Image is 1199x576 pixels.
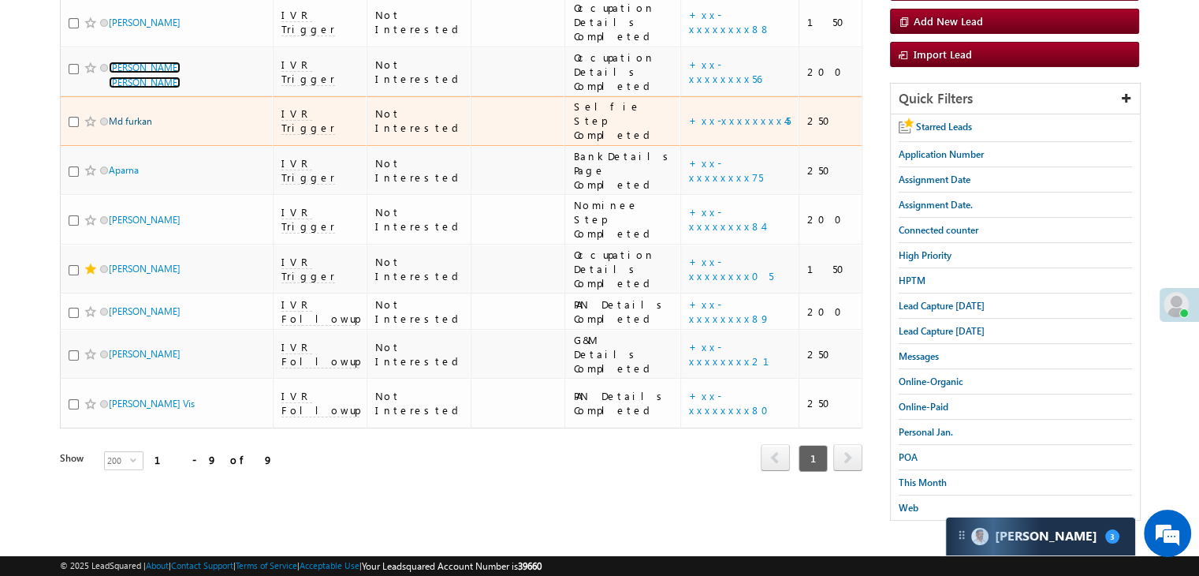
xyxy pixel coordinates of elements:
span: This Month [899,477,947,488]
div: Not Interested [375,297,464,326]
div: Not Interested [375,58,464,86]
span: IVR Followup [281,297,359,326]
span: Assignment Date. [899,199,973,211]
div: 250 [807,347,855,361]
span: IVR Trigger [281,255,335,283]
span: HPTM [899,275,925,286]
span: Online-Organic [899,376,963,387]
a: +xx-xxxxxxxx75 [689,156,763,184]
div: 200 [807,212,855,226]
div: PAN Details Completed [573,297,673,326]
div: 200 [807,65,855,79]
a: Md furkan [109,115,152,127]
span: next [833,444,862,471]
span: Online-Paid [899,401,948,413]
div: Not Interested [375,389,464,417]
a: +xx-xxxxxxxx89 [689,297,770,325]
textarea: Type your message and hit 'Enter' [20,146,288,439]
span: Add New Lead [914,14,983,28]
a: [PERSON_NAME] [109,214,181,226]
div: 200 [807,305,855,319]
div: 250 [807,396,855,410]
div: Not Interested [375,255,464,283]
a: +xx-xxxxxxxx80 [689,389,778,417]
span: IVR Trigger [281,58,335,86]
div: Minimize live chat window [259,8,296,46]
span: Personal Jan. [899,426,953,438]
span: IVR Trigger [281,8,335,36]
div: Quick Filters [891,84,1140,114]
span: © 2025 LeadSquared | | | | | [60,559,542,574]
span: IVR Trigger [281,156,335,185]
a: +xx-xxxxxxxx88 [689,8,771,36]
span: IVR Followup [281,389,359,417]
div: Occupation Details Completed [573,248,673,290]
div: Not Interested [375,8,464,36]
div: Occupation Details Completed [573,50,673,93]
span: Messages [899,350,939,362]
a: Aparna [109,164,139,176]
div: Selfie Step Completed [573,99,673,142]
a: +xx-xxxxxxxx05 [689,255,773,282]
a: [PERSON_NAME] [109,263,181,275]
div: Not Interested [375,156,464,185]
span: Application Number [899,148,984,160]
a: +xx-xxxxxxxx56 [689,58,761,85]
a: Contact Support [171,560,233,570]
div: 250 [807,163,855,178]
img: d_60004797649_company_0_60004797649 [27,83,66,103]
a: Acceptable Use [300,560,359,570]
a: Terms of Service [236,560,297,570]
div: Not Interested [375,205,464,234]
div: carter-dragCarter[PERSON_NAME]3 [945,517,1136,556]
div: Nominee Step Completed [573,198,673,241]
span: Web [899,502,918,514]
a: prev [761,446,790,471]
div: 150 [807,15,855,29]
a: +xx-xxxxxxxx45 [689,114,791,127]
div: 250 [807,114,855,128]
div: Not Interested [375,107,464,135]
span: 200 [105,452,130,469]
span: 39660 [518,560,542,572]
span: Import Lead [914,47,972,61]
span: select [130,456,143,463]
span: Lead Capture [DATE] [899,325,985,337]
a: +xx-xxxxxxxx84 [689,205,763,233]
span: IVR Trigger [281,107,335,135]
em: Start Chat [214,453,286,474]
a: next [833,446,862,471]
div: G&M Details Completed [573,333,673,376]
a: [PERSON_NAME] [109,17,181,28]
span: Connected counter [899,224,978,236]
div: Occupation Details Completed [573,1,673,43]
span: Lead Capture [DATE] [899,300,985,312]
div: BankDetails Page Completed [573,149,673,192]
div: Chat with us now [82,83,265,103]
span: Assignment Date [899,174,970,185]
a: [PERSON_NAME] [109,305,181,317]
span: IVR Trigger [281,205,335,234]
a: About [146,560,169,570]
span: POA [899,451,918,463]
a: +xx-xxxxxxxx21 [689,340,788,368]
span: Starred Leads [916,121,972,133]
span: Your Leadsquared Account Number is [362,560,542,572]
img: carter-drag [955,529,968,541]
span: 1 [799,445,828,472]
div: Not Interested [375,340,464,368]
span: 3 [1105,529,1119,544]
span: prev [761,444,790,471]
a: [PERSON_NAME] Vis [109,398,195,410]
span: High Priority [899,249,951,261]
span: IVR Followup [281,340,359,368]
div: 150 [807,262,855,276]
div: Show [60,451,91,466]
div: PAN Details Completed [573,389,673,417]
div: 1 - 9 of 9 [155,451,274,469]
a: [PERSON_NAME] [PERSON_NAME] [109,62,181,88]
a: [PERSON_NAME] [109,348,181,360]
